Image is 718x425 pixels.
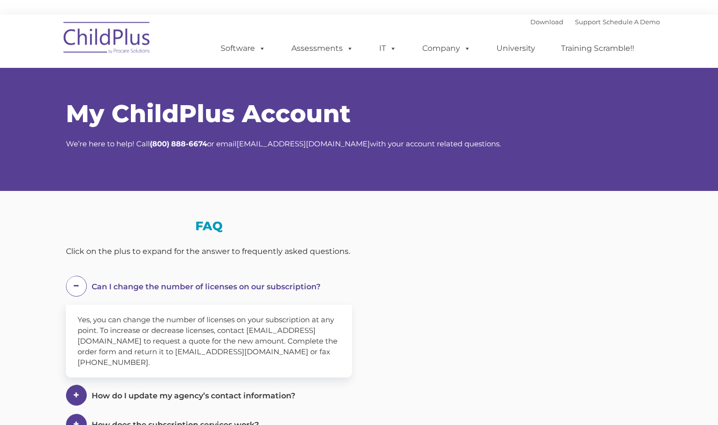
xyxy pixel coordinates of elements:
[282,39,363,58] a: Assessments
[66,244,352,259] div: Click on the plus to expand for the answer to frequently asked questions.
[367,208,653,281] iframe: Form 0
[92,282,320,291] span: Can I change the number of licenses on our subscription?
[530,18,563,26] a: Download
[237,139,370,148] a: [EMAIL_ADDRESS][DOMAIN_NAME]
[66,139,501,148] span: We’re here to help! Call or email with your account related questions.
[603,18,660,26] a: Schedule A Demo
[413,39,480,58] a: Company
[575,18,601,26] a: Support
[150,139,152,148] strong: (
[66,220,352,232] h3: FAQ
[92,391,295,400] span: How do I update my agency’s contact information?
[530,18,660,26] font: |
[487,39,545,58] a: University
[551,39,644,58] a: Training Scramble!!
[211,39,275,58] a: Software
[152,139,207,148] strong: 800) 888-6674
[59,15,156,63] img: ChildPlus by Procare Solutions
[369,39,406,58] a: IT
[66,305,352,378] div: Yes, you can change the number of licenses on your subscription at any point. To increase or decr...
[66,99,351,128] span: My ChildPlus Account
